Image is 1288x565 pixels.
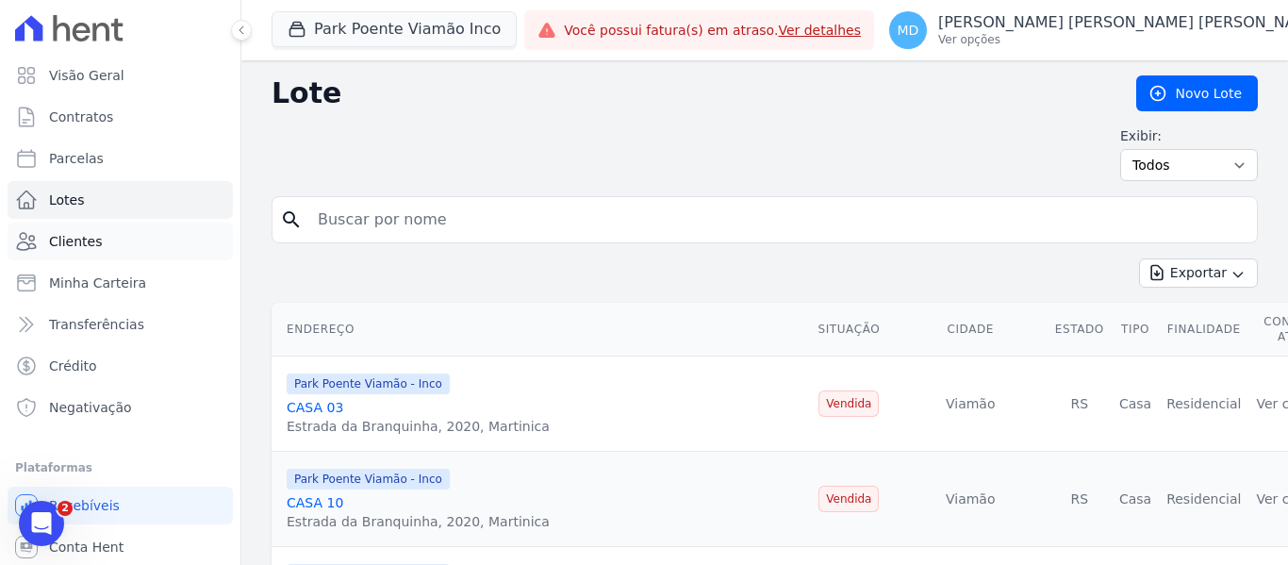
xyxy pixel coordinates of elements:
[8,264,233,302] a: Minha Carteira
[49,274,146,292] span: Minha Carteira
[894,452,1048,547] td: Viamão
[49,149,104,168] span: Parcelas
[287,400,343,415] a: CASA 03
[804,303,894,357] th: Situação
[1048,357,1112,452] td: RS
[1048,452,1112,547] td: RS
[49,315,144,334] span: Transferências
[287,495,343,510] a: CASA 10
[8,389,233,426] a: Negativação
[8,140,233,177] a: Parcelas
[272,76,1106,110] h2: Lote
[778,23,861,38] a: Ver detalhes
[19,501,64,546] iframe: Intercom live chat
[894,357,1048,452] td: Viamão
[8,57,233,94] a: Visão Geral
[1048,303,1112,357] th: Estado
[287,512,550,531] div: Estrada da Branquinha, 2020, Martinica
[1120,126,1258,145] label: Exibir:
[49,357,97,375] span: Crédito
[49,538,124,557] span: Conta Hent
[58,501,73,516] span: 2
[49,398,132,417] span: Negativação
[8,347,233,385] a: Crédito
[818,391,879,417] span: Vendida
[1112,357,1159,452] td: Casa
[894,303,1048,357] th: Cidade
[1159,303,1248,357] th: Finalidade
[280,208,303,231] i: search
[1112,303,1159,357] th: Tipo
[15,457,225,479] div: Plataformas
[49,232,102,251] span: Clientes
[49,66,124,85] span: Visão Geral
[272,11,517,47] button: Park Poente Viamão Inco
[1139,258,1258,288] button: Exportar
[1159,452,1248,547] td: Residencial
[8,487,233,524] a: Recebíveis
[287,469,450,490] span: Park Poente Viamão - Inco
[49,108,113,126] span: Contratos
[1112,452,1159,547] td: Casa
[1159,357,1248,452] td: Residencial
[306,201,1249,239] input: Buscar por nome
[287,374,450,394] span: Park Poente Viamão - Inco
[272,303,804,357] th: Endereço
[1136,75,1258,111] a: Novo Lote
[49,191,85,209] span: Lotes
[564,21,861,41] span: Você possui fatura(s) em atraso.
[898,24,919,37] span: MD
[8,98,233,136] a: Contratos
[287,417,550,436] div: Estrada da Branquinha, 2020, Martinica
[8,223,233,260] a: Clientes
[8,181,233,219] a: Lotes
[818,486,879,512] span: Vendida
[49,496,120,515] span: Recebíveis
[8,306,233,343] a: Transferências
